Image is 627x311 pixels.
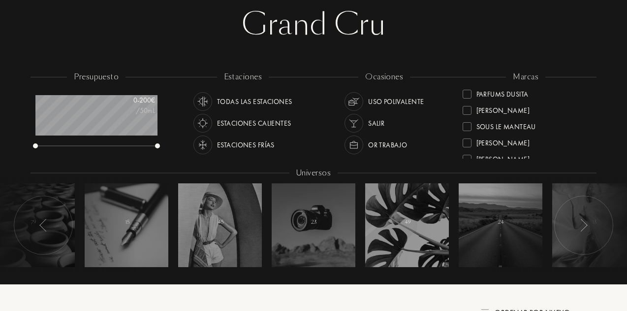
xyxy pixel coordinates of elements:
[347,116,361,130] img: usage_occasion_party_white.svg
[506,71,545,83] div: marcas
[196,95,210,108] img: usage_season_average_white.svg
[347,95,361,108] img: usage_occasion_all_white.svg
[476,102,530,115] div: [PERSON_NAME]
[476,86,529,99] div: Parfums Dusita
[106,105,155,116] div: /50mL
[67,71,125,83] div: presupuesto
[358,71,410,83] div: ocasiones
[106,95,155,105] div: 0 - 200 €
[39,219,47,232] img: arr_left.svg
[476,151,530,164] div: [PERSON_NAME]
[289,168,338,179] div: Universos
[347,138,361,152] img: usage_occasion_work_white.svg
[38,5,589,44] div: Grand Cru
[368,136,407,154] div: or trabajo
[368,114,384,133] div: Salir
[217,71,269,83] div: estaciones
[218,219,223,226] span: 45
[196,138,210,152] img: usage_season_cold_white.svg
[476,135,530,148] div: [PERSON_NAME]
[217,136,275,154] div: Estaciones frías
[217,114,291,133] div: Estaciones calientes
[311,219,317,226] span: 23
[217,92,292,111] div: Todas las estaciones
[580,219,588,232] img: arr_left.svg
[405,219,410,226] span: 49
[476,118,536,132] div: Sous le Manteau
[368,92,424,111] div: Uso polivalente
[196,116,210,130] img: usage_season_hot_white.svg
